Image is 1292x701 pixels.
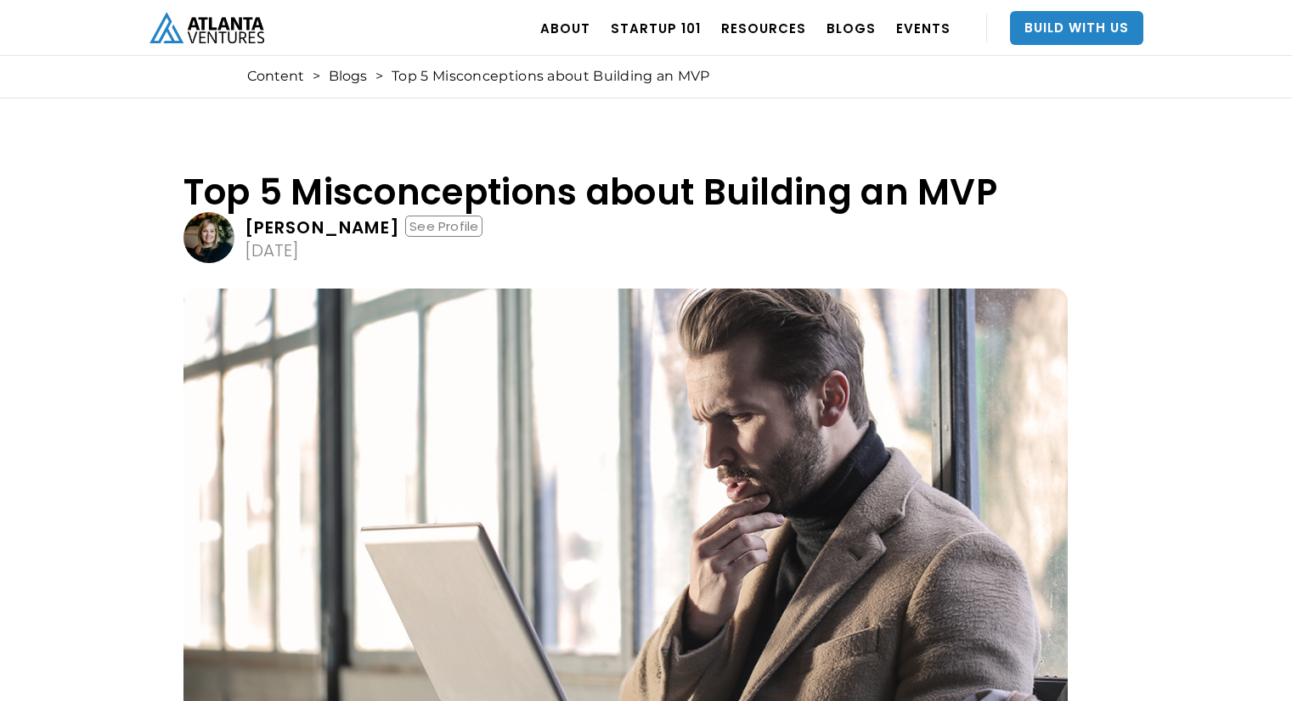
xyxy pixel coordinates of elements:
a: BLOGS [827,4,876,52]
a: Startup 101 [611,4,701,52]
a: Blogs [329,68,367,85]
div: [DATE] [245,242,299,259]
div: See Profile [405,216,482,237]
div: Top 5 Misconceptions about Building an MVP [392,68,710,85]
h1: Top 5 Misconceptions about Building an MVP [183,172,1068,212]
div: > [375,68,383,85]
a: Build With Us [1010,11,1143,45]
a: RESOURCES [721,4,806,52]
a: [PERSON_NAME]See Profile[DATE] [183,212,1068,263]
a: EVENTS [896,4,951,52]
a: Content [247,68,304,85]
div: > [313,68,320,85]
a: ABOUT [540,4,590,52]
div: [PERSON_NAME] [245,219,401,236]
